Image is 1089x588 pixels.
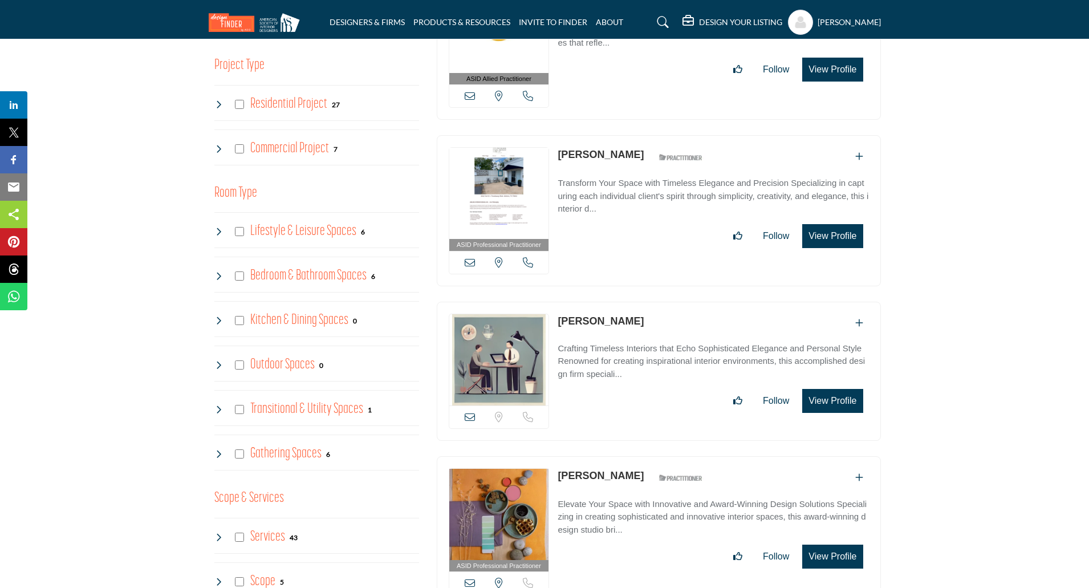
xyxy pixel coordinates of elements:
[646,13,676,31] a: Search
[855,152,863,161] a: Add To List
[558,170,868,216] a: Transform Your Space with Timeless Elegance and Precision Specializing in capturing each individu...
[802,545,863,569] button: View Profile
[334,145,338,153] b: 7
[802,389,863,413] button: View Profile
[332,101,340,109] b: 27
[449,469,549,560] img: Lynda Martin
[558,147,644,163] p: Lynda Gilreath
[250,266,367,286] h4: Bedroom & Bathroom Spaces: Bedroom & Bathroom Spaces
[855,473,863,482] a: Add To List
[726,58,750,81] button: Like listing
[326,451,330,459] b: 6
[235,100,244,109] input: Select Residential Project checkbox
[855,318,863,328] a: Add To List
[802,58,863,82] button: View Profile
[250,444,322,464] h4: Gathering Spaces: Gathering Spaces
[250,399,363,419] h4: Transitional & Utility Spaces: Transitional & Utility Spaces
[330,17,405,27] a: DESIGNERS & FIRMS
[755,545,797,568] button: Follow
[214,488,284,509] button: Scope & Services
[558,335,868,381] a: Crafting Timeless Interiors that Echo Sophisticated Elegance and Personal Style Renowned for crea...
[558,314,644,329] p: Kaitlin Shenk
[235,577,244,586] input: Select Scope checkbox
[319,362,323,370] b: 0
[290,534,298,542] b: 43
[413,17,510,27] a: PRODUCTS & RESOURCES
[250,355,315,375] h4: Outdoor Spaces: Outdoor Spaces
[334,144,338,154] div: 7 Results For Commercial Project
[755,58,797,81] button: Follow
[449,148,549,251] a: ASID Professional Practitioner
[449,469,549,572] a: ASID Professional Practitioner
[558,470,644,481] a: [PERSON_NAME]
[371,273,375,281] b: 6
[788,10,813,35] button: Show hide supplier dropdown
[449,148,549,239] img: Lynda Gilreath
[655,471,706,485] img: ASID Qualified Practitioners Badge Icon
[519,17,587,27] a: INVITE TO FINDER
[235,449,244,459] input: Select Gathering Spaces checkbox
[682,15,782,29] div: DESIGN YOUR LISTING
[449,314,549,405] img: Kaitlin Shenk
[726,545,750,568] button: Like listing
[250,139,329,159] h4: Commercial Project: Involve the design, construction, or renovation of spaces used for business p...
[319,360,323,370] div: 0 Results For Outdoor Spaces
[558,315,644,327] a: [PERSON_NAME]
[596,17,623,27] a: ABOUT
[332,99,340,110] div: 27 Results For Residential Project
[235,360,244,370] input: Select Outdoor Spaces checkbox
[353,317,357,325] b: 0
[368,404,372,415] div: 1 Results For Transitional & Utility Spaces
[353,315,357,326] div: 0 Results For Kitchen & Dining Spaces
[214,183,257,204] button: Room Type
[558,491,868,537] a: Elevate Your Space with Innovative and Award-Winning Design Solutions Specializing in creating so...
[326,449,330,459] div: 6 Results For Gathering Spaces
[235,271,244,281] input: Select Bedroom & Bathroom Spaces checkbox
[250,94,327,114] h4: Residential Project: Types of projects range from simple residential renovations to highly comple...
[558,342,868,381] p: Crafting Timeless Interiors that Echo Sophisticated Elegance and Personal Style Renowned for crea...
[361,228,365,236] b: 6
[699,17,782,27] h5: DESIGN YOUR LISTING
[818,17,881,28] h5: [PERSON_NAME]
[457,561,541,571] span: ASID Professional Practitioner
[235,405,244,414] input: Select Transitional & Utility Spaces checkbox
[235,227,244,236] input: Select Lifestyle & Leisure Spaces checkbox
[235,316,244,325] input: Select Kitchen & Dining Spaces checkbox
[802,224,863,248] button: View Profile
[280,577,284,587] div: 5 Results For Scope
[250,310,348,330] h4: Kitchen & Dining Spaces: Kitchen & Dining Spaces
[558,149,644,160] a: [PERSON_NAME]
[457,240,541,250] span: ASID Professional Practitioner
[209,13,306,32] img: Site Logo
[755,390,797,412] button: Follow
[368,406,372,414] b: 1
[235,533,244,542] input: Select Services checkbox
[361,226,365,237] div: 6 Results For Lifestyle & Leisure Spaces
[290,532,298,542] div: 43 Results For Services
[655,150,706,164] img: ASID Qualified Practitioners Badge Icon
[558,468,644,484] p: Lynda Martin
[726,390,750,412] button: Like listing
[558,177,868,216] p: Transform Your Space with Timeless Elegance and Precision Specializing in capturing each individu...
[235,144,244,153] input: Select Commercial Project checkbox
[250,527,285,547] h4: Services: Interior and exterior spaces including lighting, layouts, furnishings, accessories, art...
[466,74,531,84] span: ASID Allied Practitioner
[280,578,284,586] b: 5
[726,225,750,248] button: Like listing
[371,271,375,281] div: 6 Results For Bedroom & Bathroom Spaces
[755,225,797,248] button: Follow
[214,55,265,76] button: Project Type
[250,221,356,241] h4: Lifestyle & Leisure Spaces: Lifestyle & Leisure Spaces
[558,498,868,537] p: Elevate Your Space with Innovative and Award-Winning Design Solutions Specializing in creating so...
